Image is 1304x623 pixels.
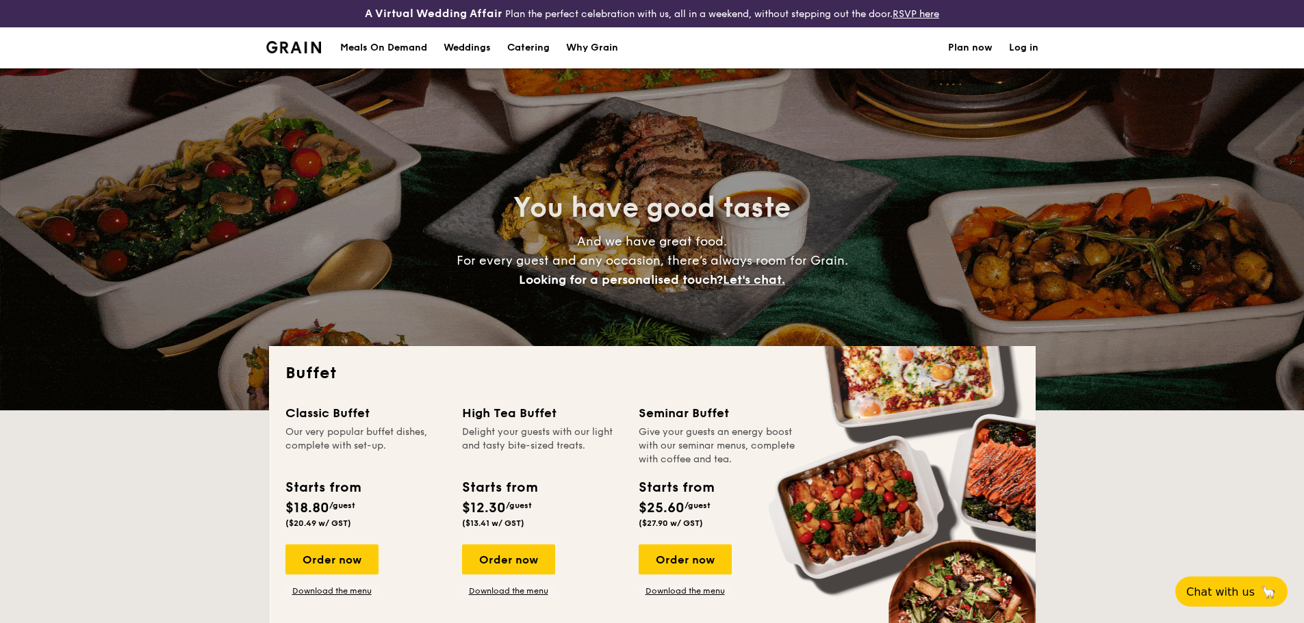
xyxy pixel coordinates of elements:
[513,191,791,224] span: You have good taste
[639,500,685,516] span: $25.60
[639,477,713,498] div: Starts from
[507,27,550,68] h1: Catering
[639,403,799,423] div: Seminar Buffet
[340,27,427,68] div: Meals On Demand
[1260,584,1277,600] span: 🦙
[462,500,506,516] span: $12.30
[285,585,379,596] a: Download the menu
[285,544,379,574] div: Order now
[462,477,537,498] div: Starts from
[462,403,622,423] div: High Tea Buffet
[462,518,524,528] span: ($13.41 w/ GST)
[639,544,732,574] div: Order now
[285,518,351,528] span: ($20.49 w/ GST)
[506,501,532,510] span: /guest
[285,425,446,466] div: Our very popular buffet dishes, complete with set-up.
[457,234,848,287] span: And we have great food. For every guest and any occasion, there’s always room for Grain.
[435,27,499,68] a: Weddings
[285,477,360,498] div: Starts from
[285,500,329,516] span: $18.80
[1175,576,1288,607] button: Chat with us🦙
[365,5,502,22] h4: A Virtual Wedding Affair
[639,585,732,596] a: Download the menu
[462,585,555,596] a: Download the menu
[266,41,322,53] a: Logotype
[558,27,626,68] a: Why Grain
[639,518,703,528] span: ($27.90 w/ GST)
[893,8,939,20] a: RSVP here
[1009,27,1038,68] a: Log in
[258,5,1047,22] div: Plan the perfect celebration with us, all in a weekend, without stepping out the door.
[948,27,993,68] a: Plan now
[285,403,446,423] div: Classic Buffet
[285,362,1019,384] h2: Buffet
[329,501,355,510] span: /guest
[685,501,711,510] span: /guest
[1186,585,1255,598] span: Chat with us
[462,544,555,574] div: Order now
[519,272,723,287] span: Looking for a personalised touch?
[566,27,618,68] div: Why Grain
[266,41,322,53] img: Grain
[332,27,435,68] a: Meals On Demand
[444,27,491,68] div: Weddings
[462,425,622,466] div: Delight your guests with our light and tasty bite-sized treats.
[499,27,558,68] a: Catering
[639,425,799,466] div: Give your guests an energy boost with our seminar menus, complete with coffee and tea.
[723,272,785,287] span: Let's chat.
